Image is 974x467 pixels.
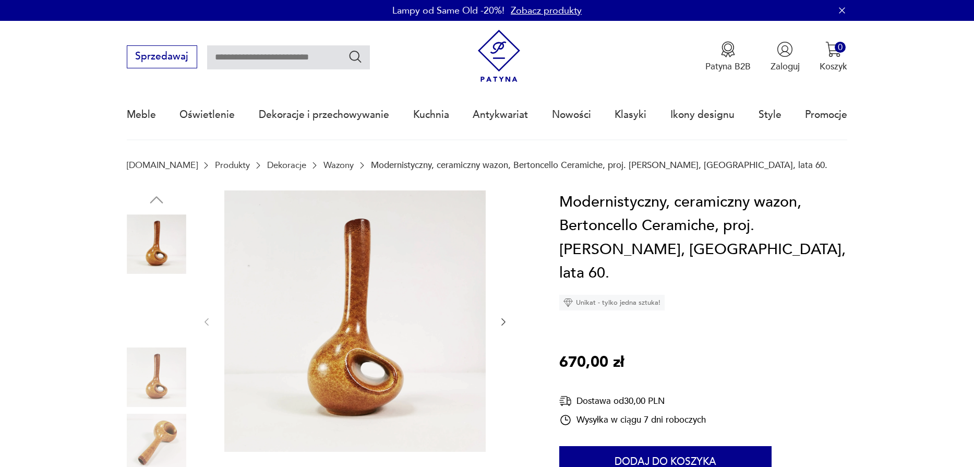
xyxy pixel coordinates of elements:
[259,91,389,139] a: Dekoracje i przechowywanie
[771,41,800,73] button: Zaloguj
[127,281,186,340] img: Zdjęcie produktu Modernistyczny, ceramiczny wazon, Bertoncello Ceramiche, proj. Roberto Rigon, Wł...
[835,42,846,53] div: 0
[348,49,363,64] button: Szukaj
[127,91,156,139] a: Meble
[771,61,800,73] p: Zaloguj
[705,41,751,73] a: Ikona medaluPatyna B2B
[127,160,198,170] a: [DOMAIN_NAME]
[224,190,486,452] img: Zdjęcie produktu Modernistyczny, ceramiczny wazon, Bertoncello Ceramiche, proj. Roberto Rigon, Wł...
[215,160,250,170] a: Produkty
[392,4,504,17] p: Lampy od Same Old -20%!
[473,91,528,139] a: Antykwariat
[820,61,847,73] p: Koszyk
[615,91,646,139] a: Klasyki
[720,41,736,57] img: Ikona medalu
[559,394,706,408] div: Dostawa od 30,00 PLN
[473,30,525,82] img: Patyna - sklep z meblami i dekoracjami vintage
[413,91,449,139] a: Kuchnia
[267,160,306,170] a: Dekoracje
[563,298,573,307] img: Ikona diamentu
[559,190,848,285] h1: Modernistyczny, ceramiczny wazon, Bertoncello Ceramiche, proj. [PERSON_NAME], [GEOGRAPHIC_DATA], ...
[777,41,793,57] img: Ikonka użytkownika
[805,91,847,139] a: Promocje
[552,91,591,139] a: Nowości
[670,91,735,139] a: Ikony designu
[559,394,572,408] img: Ikona dostawy
[759,91,781,139] a: Style
[511,4,582,17] a: Zobacz produkty
[559,414,706,426] div: Wysyłka w ciągu 7 dni roboczych
[127,45,197,68] button: Sprzedawaj
[825,41,841,57] img: Ikona koszyka
[820,41,847,73] button: 0Koszyk
[559,295,665,310] div: Unikat - tylko jedna sztuka!
[705,61,751,73] p: Patyna B2B
[323,160,354,170] a: Wazony
[127,214,186,274] img: Zdjęcie produktu Modernistyczny, ceramiczny wazon, Bertoncello Ceramiche, proj. Roberto Rigon, Wł...
[179,91,235,139] a: Oświetlenie
[127,348,186,407] img: Zdjęcie produktu Modernistyczny, ceramiczny wazon, Bertoncello Ceramiche, proj. Roberto Rigon, Wł...
[371,160,827,170] p: Modernistyczny, ceramiczny wazon, Bertoncello Ceramiche, proj. [PERSON_NAME], [GEOGRAPHIC_DATA], ...
[559,351,624,375] p: 670,00 zł
[127,53,197,62] a: Sprzedawaj
[705,41,751,73] button: Patyna B2B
